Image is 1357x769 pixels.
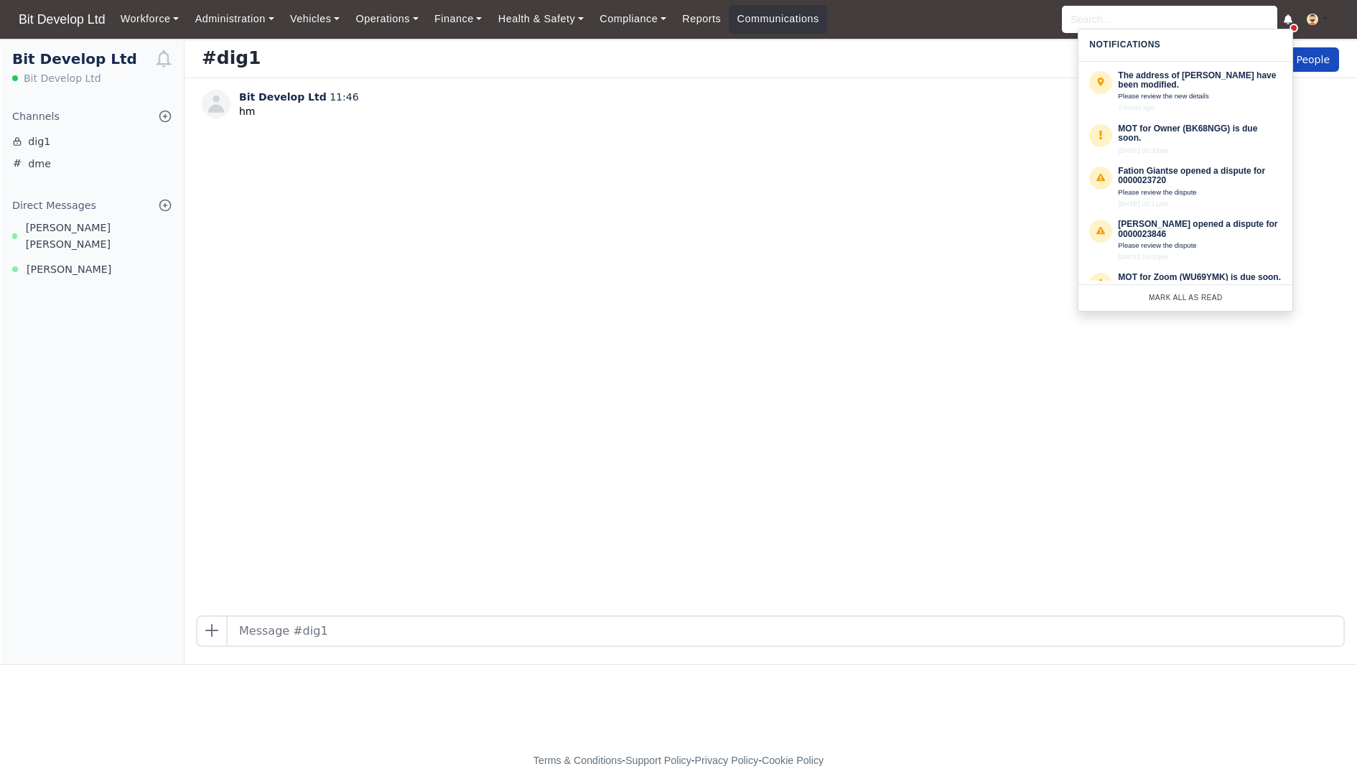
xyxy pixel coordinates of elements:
h3: #dig1 [202,47,261,69]
input: Search... [1062,6,1277,33]
div: Notifications [1078,29,1292,61]
strong: MOT for Zoom (WU69YMK) is due soon. [1118,273,1282,282]
a: Privacy Policy [695,755,759,766]
a: Fation Giantse opened a dispute for 0000023720 Please review the dispute [DATE] 20:11pm [1089,167,1282,208]
div: - - - [269,752,1088,769]
a: Support Policy [625,755,691,766]
div: Channels [12,108,60,125]
small: Please review the new details [1118,93,1282,101]
iframe: Chat Widget [1285,700,1357,769]
a: Operations [348,5,426,33]
strong: Fation Giantse opened a dispute for 0000023720 [1118,167,1282,185]
a: Terms & Conditions [533,755,622,766]
a: Finance [426,5,490,33]
strong: The address of [PERSON_NAME] have been modified. [1118,71,1282,90]
strong: [PERSON_NAME] opened a dispute for 0000023846 [1118,220,1282,238]
span: [PERSON_NAME] [27,261,111,278]
small: Please review the dispute [1118,242,1282,250]
a: Bit Develop Ltd [11,6,113,34]
span: [PERSON_NAME] [PERSON_NAME] [26,220,172,253]
a: Mark all as Read [1149,294,1223,302]
a: dme [1,153,184,175]
span: Bit Develop Ltd [11,5,113,34]
a: [PERSON_NAME] [1,261,184,278]
input: Message #dig1 [228,617,1343,646]
a: [PERSON_NAME] opened a dispute for 0000023846 Please review the dispute [DATE] 19:00pm [1089,220,1282,261]
span: 11:46 [330,91,358,103]
a: Administration [187,5,281,33]
p: hm [239,104,359,119]
a: Compliance [592,5,674,33]
a: The address of [PERSON_NAME] have been modified. Please review the new details 2 hours ago [1089,71,1282,113]
span: Bit Develop Ltd [239,91,327,103]
a: Communications [729,5,827,33]
small: Please review the dispute [1118,189,1282,197]
a: Reports [674,5,729,33]
a: Health & Safety [490,5,592,33]
button: Add People [1264,47,1339,72]
span: Bit Develop Ltd [24,71,101,85]
a: Cookie Policy [762,755,824,766]
small: [DATE] 20:11pm [1118,200,1168,208]
a: MOT for Owner (BK68NGG) is due soon. [DATE] 00:33am [1089,124,1282,156]
div: Direct Messages [12,197,96,214]
strong: MOT for Owner (BK68NGG) is due soon. [1118,124,1282,143]
a: MOT for Zoom (WU69YMK) is due soon. [DATE] 00:33am [1089,273,1282,296]
a: [PERSON_NAME] [PERSON_NAME] [1,220,184,253]
a: Vehicles [282,5,348,33]
h1: Bit Develop Ltd [12,50,155,68]
a: dig1 [1,131,184,153]
a: Workforce [113,5,187,33]
small: 2 hours ago [1118,103,1155,111]
small: [DATE] 00:33am [1118,146,1168,154]
small: [DATE] 19:00pm [1118,253,1168,261]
